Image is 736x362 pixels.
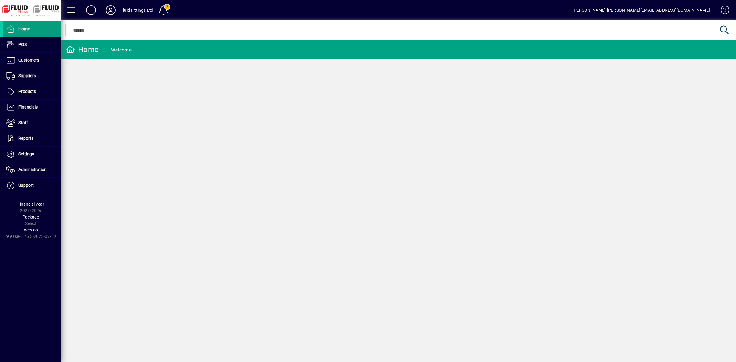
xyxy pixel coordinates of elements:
[121,5,153,15] div: Fluid Fittings Ltd
[66,45,98,55] div: Home
[22,215,39,219] span: Package
[18,167,47,172] span: Administration
[111,45,132,55] div: Welcome
[3,84,61,99] a: Products
[18,58,39,63] span: Customers
[18,105,38,109] span: Financials
[3,53,61,68] a: Customers
[101,5,121,16] button: Profile
[18,151,34,156] span: Settings
[3,147,61,162] a: Settings
[3,100,61,115] a: Financials
[18,120,28,125] span: Staff
[572,5,710,15] div: [PERSON_NAME] [PERSON_NAME][EMAIL_ADDRESS][DOMAIN_NAME]
[18,26,30,31] span: Home
[18,89,36,94] span: Products
[18,73,36,78] span: Suppliers
[3,115,61,131] a: Staff
[17,202,44,207] span: Financial Year
[716,1,728,21] a: Knowledge Base
[18,183,34,188] span: Support
[3,131,61,146] a: Reports
[18,42,27,47] span: POS
[24,227,38,232] span: Version
[18,136,33,141] span: Reports
[3,178,61,193] a: Support
[3,37,61,52] a: POS
[81,5,101,16] button: Add
[3,68,61,84] a: Suppliers
[3,162,61,177] a: Administration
